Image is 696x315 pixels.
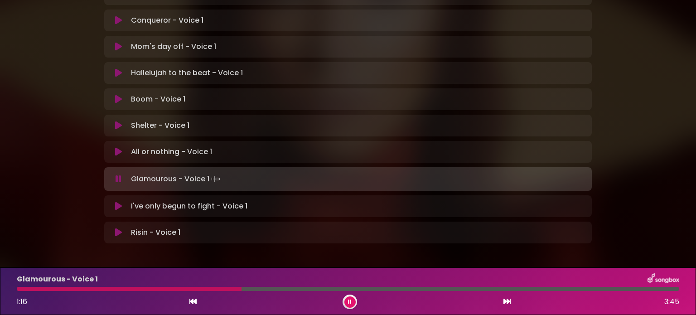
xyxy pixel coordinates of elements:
[131,146,212,157] p: All or nothing - Voice 1
[209,173,222,185] img: waveform4.gif
[131,94,185,105] p: Boom - Voice 1
[131,201,247,212] p: I've only begun to fight - Voice 1
[648,273,679,285] img: songbox-logo-white.png
[17,274,98,285] p: Glamourous - Voice 1
[131,41,216,52] p: Mom's day off - Voice 1
[131,120,189,131] p: Shelter - Voice 1
[131,15,203,26] p: Conqueror - Voice 1
[131,173,222,185] p: Glamourous - Voice 1
[131,227,180,238] p: Risin - Voice 1
[131,68,243,78] p: Hallelujah to the beat - Voice 1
